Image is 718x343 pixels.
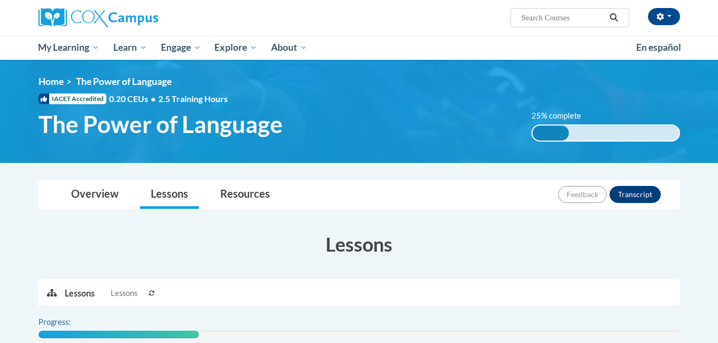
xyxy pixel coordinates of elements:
a: Explore [207,35,264,60]
button: Feedback [558,186,607,203]
a: Overview [60,181,129,209]
span: • [151,93,156,104]
span: IACET Accredited [38,93,106,104]
span: Explore [214,41,257,54]
a: My Learning [32,35,107,60]
label: 25% complete [531,110,593,122]
input: Search Courses [520,11,606,24]
h3: Lessons [38,231,680,258]
span: En español [636,42,681,53]
span: About [271,41,307,54]
button: Account Settings [648,8,680,25]
span: The Power of Language [76,76,172,87]
span: Engage [161,41,201,54]
button: Search [606,11,622,24]
a: Learn [106,35,154,60]
span: Learn [113,41,147,54]
div: Main menu [22,35,696,60]
a: Engage [154,35,208,60]
a: About [264,35,314,60]
span: My Learning [38,41,99,54]
p: Lessons [65,287,95,299]
div: 25% complete [532,126,569,141]
a: Cox Campus [38,8,242,27]
label: Progress: [38,316,100,328]
a: En español [629,36,688,59]
a: Resources [210,181,281,209]
span: 0.20 CEUs [109,93,158,105]
span: 2.5 Training Hours [158,93,228,104]
img: Cox Campus [38,8,158,27]
span: The Power of Language [38,110,283,138]
button: Transcript [609,186,661,203]
a: Home [38,76,64,87]
a: Lessons [140,181,199,209]
span: Lessons [111,287,137,299]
